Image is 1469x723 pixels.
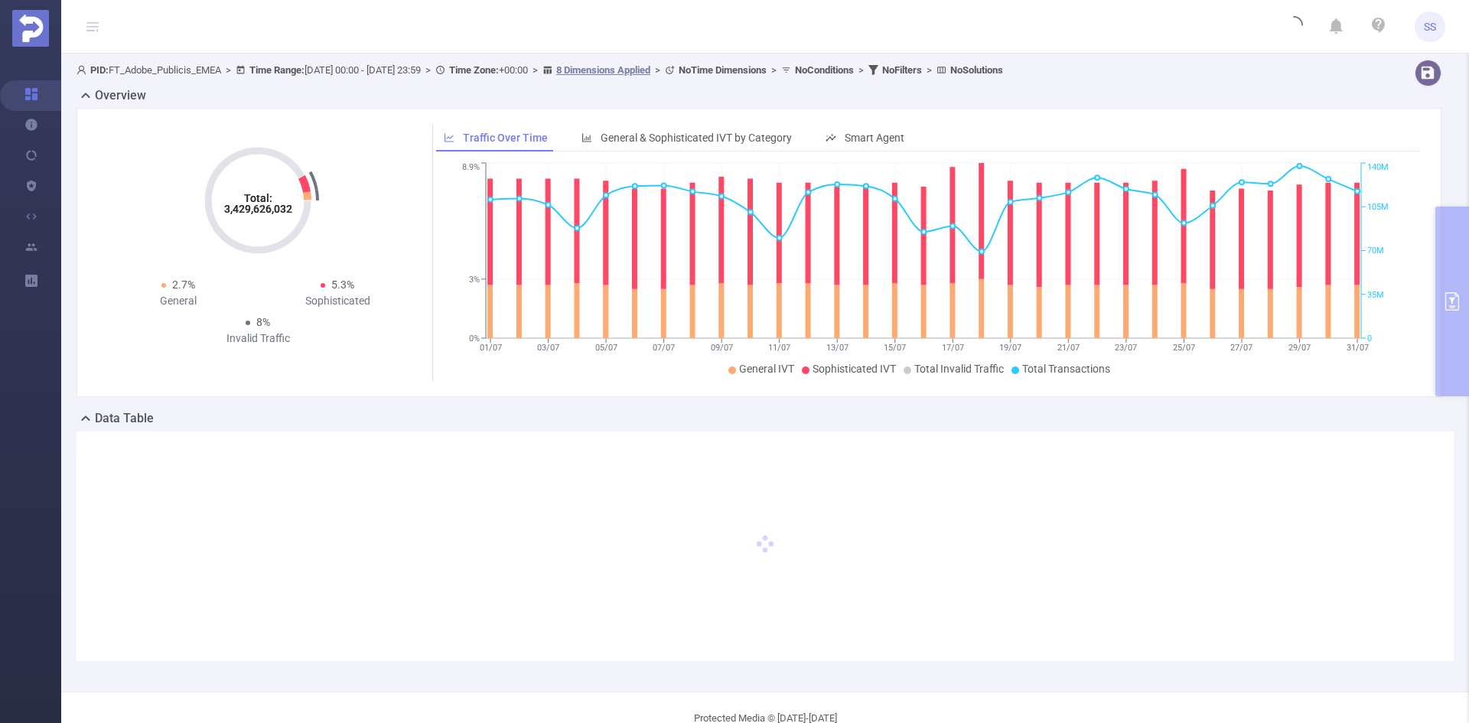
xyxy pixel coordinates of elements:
[449,64,499,76] b: Time Zone:
[469,275,480,285] tspan: 3%
[1367,202,1389,212] tspan: 105M
[914,363,1004,375] span: Total Invalid Traffic
[999,343,1021,353] tspan: 19/07
[739,363,794,375] span: General IVT
[1057,343,1079,353] tspan: 21/07
[845,132,904,144] span: Smart Agent
[1424,11,1436,42] span: SS
[1230,343,1252,353] tspan: 27/07
[882,64,922,76] b: No Filters
[826,343,848,353] tspan: 13/07
[854,64,868,76] span: >
[1367,246,1384,256] tspan: 70M
[941,343,963,353] tspan: 17/07
[1367,163,1389,173] tspan: 140M
[768,343,790,353] tspan: 11/07
[77,65,90,75] i: icon: user
[95,409,154,428] h2: Data Table
[537,343,559,353] tspan: 03/07
[650,64,665,76] span: >
[244,192,272,204] tspan: Total:
[221,64,236,76] span: >
[1115,343,1137,353] tspan: 23/07
[710,343,732,353] tspan: 09/07
[249,64,305,76] b: Time Range:
[95,86,146,105] h2: Overview
[421,64,435,76] span: >
[795,64,854,76] b: No Conditions
[178,331,337,347] div: Invalid Traffic
[813,363,896,375] span: Sophisticated IVT
[1172,343,1194,353] tspan: 25/07
[90,64,109,76] b: PID:
[77,64,1003,76] span: FT_Adobe_Publicis_EMEA [DATE] 00:00 - [DATE] 23:59 +00:00
[950,64,1003,76] b: No Solutions
[99,293,258,309] div: General
[1022,363,1110,375] span: Total Transactions
[258,293,417,309] div: Sophisticated
[1346,343,1368,353] tspan: 31/07
[444,132,454,143] i: icon: line-chart
[172,278,195,291] span: 2.7%
[256,316,270,328] span: 8%
[767,64,781,76] span: >
[601,132,792,144] span: General & Sophisticated IVT by Category
[581,132,592,143] i: icon: bar-chart
[479,343,501,353] tspan: 01/07
[462,163,480,173] tspan: 8.9%
[653,343,675,353] tspan: 07/07
[679,64,767,76] b: No Time Dimensions
[594,343,617,353] tspan: 05/07
[12,10,49,47] img: Protected Media
[1285,16,1303,37] i: icon: loading
[922,64,936,76] span: >
[884,343,906,353] tspan: 15/07
[224,203,292,215] tspan: 3,429,626,032
[528,64,542,76] span: >
[556,64,650,76] u: 8 Dimensions Applied
[463,132,548,144] span: Traffic Over Time
[331,278,354,291] span: 5.3%
[1367,334,1372,344] tspan: 0
[469,334,480,344] tspan: 0%
[1288,343,1310,353] tspan: 29/07
[1367,290,1384,300] tspan: 35M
